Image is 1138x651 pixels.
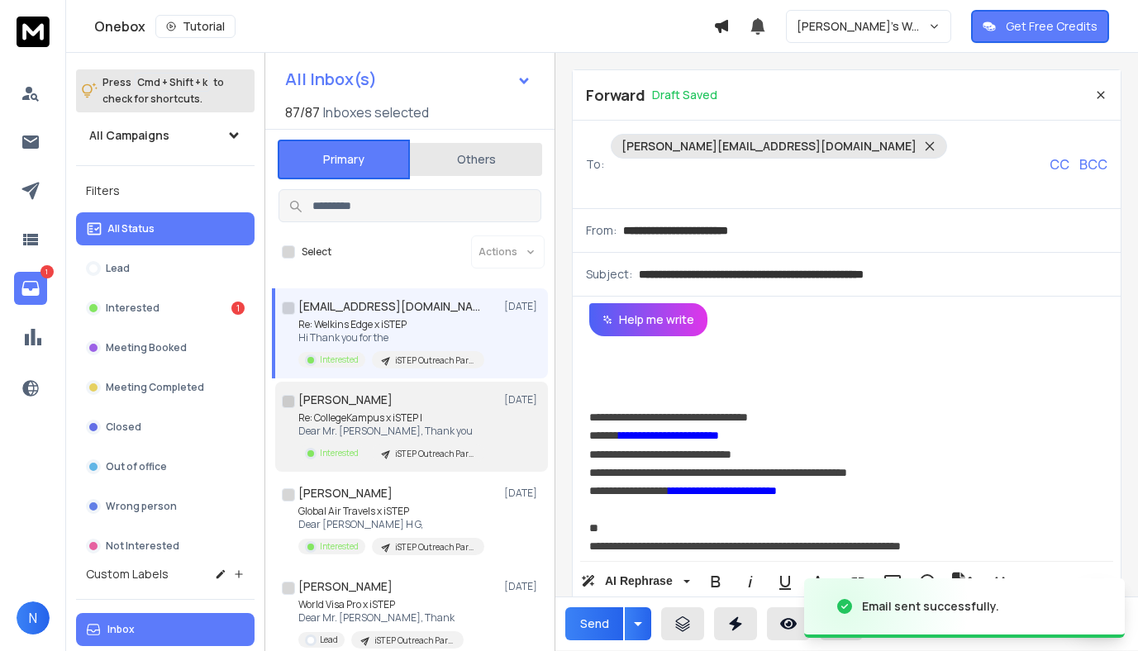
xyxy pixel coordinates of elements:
p: World Visa Pro x iSTEP [298,598,464,611]
h3: Custom Labels [86,566,169,582]
p: Draft Saved [652,87,717,103]
button: All Campaigns [76,119,255,152]
p: iSTEP Outreach Partner [395,448,474,460]
p: CC [1050,154,1069,174]
p: Meeting Completed [106,381,204,394]
p: Subject: [586,266,632,283]
p: Re: Welkins Edge x iSTEP [298,318,484,331]
button: Help me write [589,303,707,336]
h1: [PERSON_NAME] [298,392,393,408]
p: Inbox [107,623,135,636]
p: iSTEP Outreach Partner [374,634,454,647]
button: Tutorial [155,15,236,38]
label: Select [302,245,331,259]
button: Primary [278,140,410,179]
button: Send [565,607,623,640]
p: [PERSON_NAME]'s Workspace [797,18,928,35]
span: Cmd + Shift + k [135,73,210,92]
span: AI Rephrase [602,574,676,588]
button: Inbox [76,613,255,646]
p: [DATE] [504,487,541,500]
div: 1 [231,302,245,315]
p: iSTEP Outreach Partner [395,354,474,367]
p: Meeting Booked [106,341,187,354]
p: iSTEP Outreach Partner [395,541,474,554]
h1: [EMAIL_ADDRESS][DOMAIN_NAME] [298,298,480,315]
button: AI Rephrase [578,565,693,598]
p: Closed [106,421,141,434]
button: Meeting Booked [76,331,255,364]
button: Others [410,141,542,178]
p: Re: CollegeKampus x iSTEP | [298,411,484,425]
p: BCC [1079,154,1107,174]
p: Forward [586,83,645,107]
button: Lead [76,252,255,285]
p: Interested [320,540,359,553]
p: [PERSON_NAME][EMAIL_ADDRESS][DOMAIN_NAME] [621,138,917,154]
p: Wrong person [106,500,177,513]
p: [DATE] [504,393,541,406]
p: Interested [106,302,160,315]
p: Press to check for shortcuts. [102,74,224,107]
p: [DATE] [504,300,541,313]
button: Closed [76,411,255,444]
h3: Filters [76,179,255,202]
h1: [PERSON_NAME] [298,578,393,595]
div: Onebox [94,15,713,38]
button: Get Free Credits [971,10,1109,43]
p: Global Air Travels x iSTEP [298,505,484,518]
button: Wrong person [76,490,255,523]
button: Italic (⌘I) [735,565,766,598]
p: Lead [106,262,130,275]
p: All Status [107,222,155,235]
button: N [17,601,50,634]
p: Out of office [106,460,167,473]
p: Interested [320,447,359,459]
p: To: [586,156,604,173]
h1: [PERSON_NAME] [298,485,393,501]
button: All Status [76,212,255,245]
p: 1 [40,265,54,278]
p: From: [586,222,617,239]
p: Get Free Credits [1006,18,1098,35]
span: 87 / 87 [285,102,320,122]
button: Out of office [76,450,255,483]
h1: All Campaigns [89,127,169,144]
p: Dear [PERSON_NAME] H G, [298,518,484,531]
p: [DATE] [504,580,541,593]
button: Interested1 [76,292,255,325]
button: Bold (⌘B) [700,565,731,598]
h1: All Inbox(s) [285,71,377,88]
h3: Inboxes selected [323,102,429,122]
button: All Inbox(s) [272,63,545,96]
button: Meeting Completed [76,371,255,404]
p: Hi Thank you for the [298,331,484,345]
button: Not Interested [76,530,255,563]
button: Underline (⌘U) [769,565,801,598]
p: Interested [320,354,359,366]
p: Not Interested [106,539,179,553]
a: 1 [14,272,47,305]
p: Dear Mr. [PERSON_NAME], Thank you [298,425,484,438]
div: Email sent successfully. [862,598,999,615]
p: Dear Mr. [PERSON_NAME], Thank [298,611,464,625]
p: Lead [320,634,338,646]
